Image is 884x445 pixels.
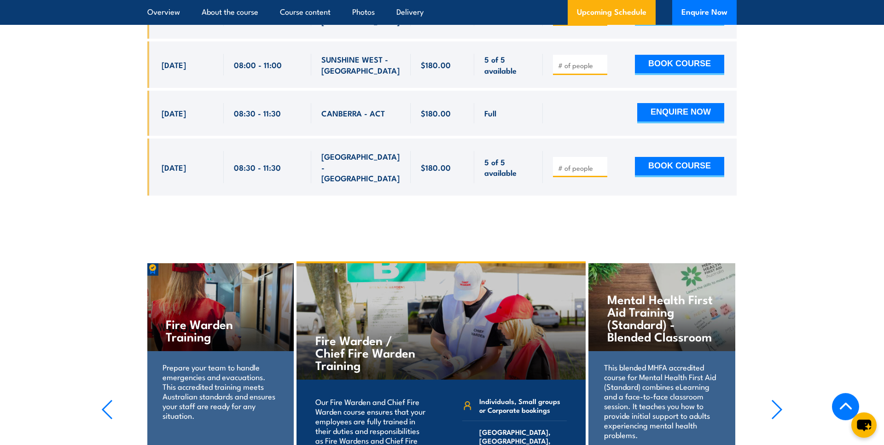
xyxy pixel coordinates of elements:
[484,54,533,75] span: 5 of 5 available
[484,5,533,27] span: 5 of 5 available
[234,108,281,118] span: 08:30 - 11:30
[315,334,424,371] h4: Fire Warden / Chief Fire Warden Training
[321,151,401,183] span: [GEOGRAPHIC_DATA] - [GEOGRAPHIC_DATA]
[166,318,275,342] h4: Fire Warden Training
[234,162,281,173] span: 08:30 - 11:30
[421,108,451,118] span: $180.00
[162,108,186,118] span: [DATE]
[234,59,282,70] span: 08:00 - 11:00
[558,61,604,70] input: # of people
[421,59,451,70] span: $180.00
[484,108,496,118] span: Full
[604,362,720,439] p: This blended MHFA accredited course for Mental Health First Aid (Standard) combines eLearning and...
[321,54,401,75] span: SUNSHINE WEST - [GEOGRAPHIC_DATA]
[421,162,451,173] span: $180.00
[162,59,186,70] span: [DATE]
[635,55,724,75] button: BOOK COURSE
[635,157,724,177] button: BOOK COURSE
[637,103,724,123] button: ENQUIRE NOW
[479,397,567,414] span: Individuals, Small groups or Corporate bookings
[558,163,604,173] input: # of people
[484,156,533,178] span: 5 of 5 available
[163,362,278,420] p: Prepare your team to handle emergencies and evacuations. This accredited training meets Australia...
[851,412,877,438] button: chat-button
[162,162,186,173] span: [DATE]
[607,293,716,342] h4: Mental Health First Aid Training (Standard) - Blended Classroom
[321,108,385,118] span: CANBERRA - ACT
[321,5,401,27] span: EAST ARM - [GEOGRAPHIC_DATA]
